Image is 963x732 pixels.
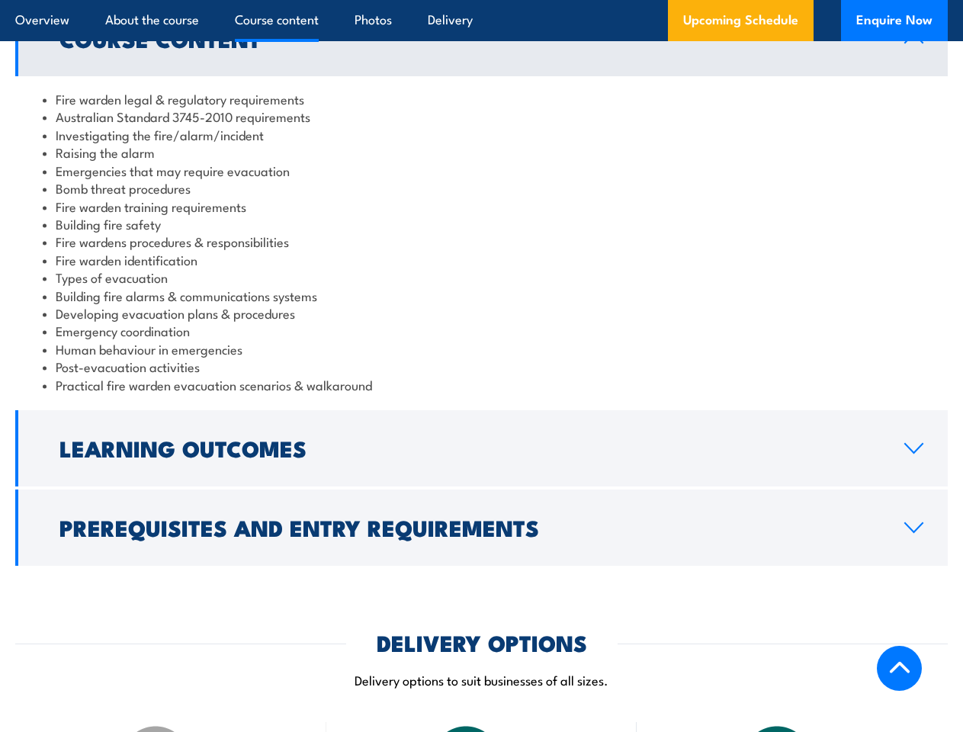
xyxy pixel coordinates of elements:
li: Building fire safety [43,215,920,233]
li: Raising the alarm [43,143,920,161]
h2: Course Content [59,28,880,48]
a: Prerequisites and Entry Requirements [15,490,948,566]
li: Fire warden training requirements [43,197,920,215]
li: Australian Standard 3745-2010 requirements [43,108,920,125]
li: Human behaviour in emergencies [43,340,920,358]
li: Practical fire warden evacuation scenarios & walkaround [43,376,920,393]
h2: DELIVERY OPTIONS [377,632,587,652]
p: Delivery options to suit businesses of all sizes. [15,671,948,689]
li: Fire warden identification [43,251,920,268]
li: Investigating the fire/alarm/incident [43,126,920,143]
li: Bomb threat procedures [43,179,920,197]
li: Fire warden legal & regulatory requirements [43,90,920,108]
li: Building fire alarms & communications systems [43,287,920,304]
li: Fire wardens procedures & responsibilities [43,233,920,250]
a: Learning Outcomes [15,410,948,486]
li: Types of evacuation [43,268,920,286]
li: Emergencies that may require evacuation [43,162,920,179]
h2: Learning Outcomes [59,438,880,457]
li: Developing evacuation plans & procedures [43,304,920,322]
h2: Prerequisites and Entry Requirements [59,517,880,537]
li: Post-evacuation activities [43,358,920,375]
li: Emergency coordination [43,322,920,339]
